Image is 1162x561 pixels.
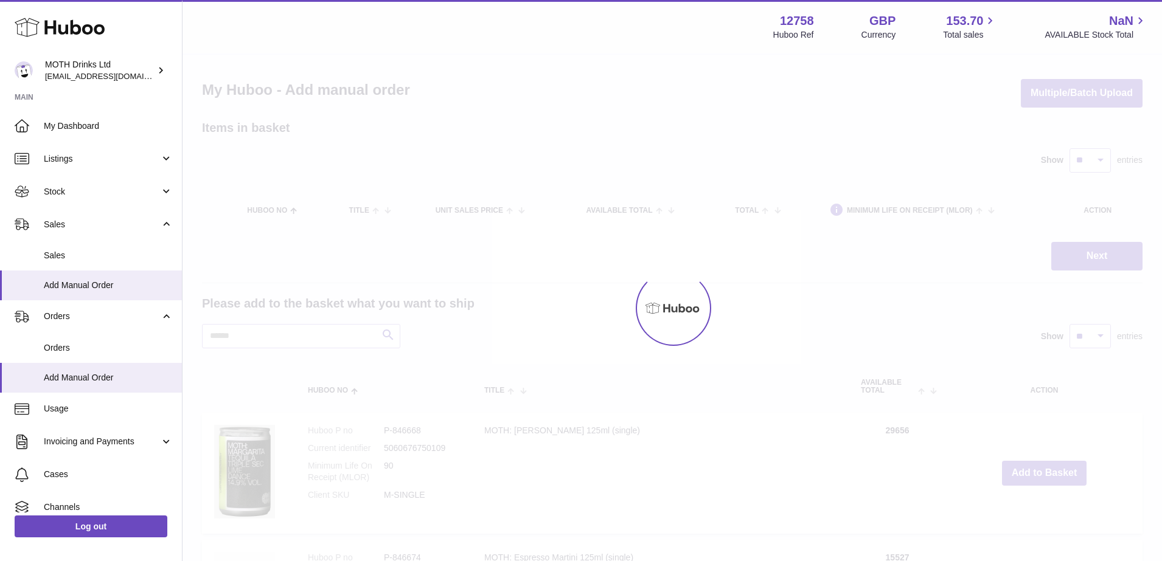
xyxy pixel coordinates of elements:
strong: 12758 [780,13,814,29]
div: Currency [861,29,896,41]
span: [EMAIL_ADDRESS][DOMAIN_NAME] [45,71,179,81]
span: Orders [44,311,160,322]
span: Stock [44,186,160,198]
span: Sales [44,219,160,230]
span: Sales [44,250,173,261]
span: Orders [44,342,173,354]
span: Invoicing and Payments [44,436,160,447]
span: Total sales [943,29,997,41]
img: internalAdmin-12758@internal.huboo.com [15,61,33,80]
span: NaN [1109,13,1133,29]
div: Huboo Ref [773,29,814,41]
span: Channels [44,501,173,513]
span: Add Manual Order [44,372,173,384]
div: MOTH Drinks Ltd [45,59,155,82]
span: Cases [44,469,173,480]
span: Add Manual Order [44,280,173,291]
a: 153.70 Total sales [943,13,997,41]
strong: GBP [869,13,896,29]
span: 153.70 [946,13,983,29]
a: Log out [15,515,167,537]
span: Listings [44,153,160,165]
span: AVAILABLE Stock Total [1045,29,1147,41]
a: NaN AVAILABLE Stock Total [1045,13,1147,41]
span: My Dashboard [44,120,173,132]
span: Usage [44,403,173,415]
